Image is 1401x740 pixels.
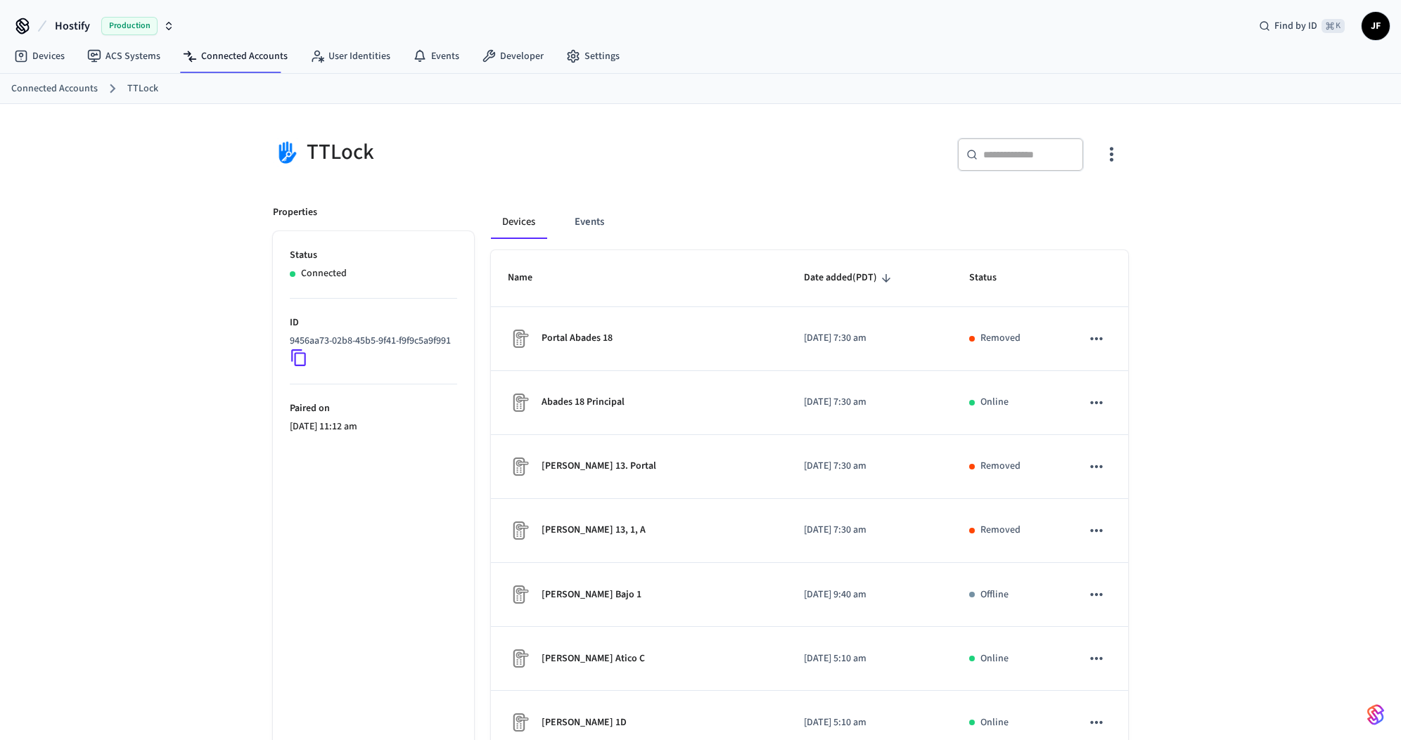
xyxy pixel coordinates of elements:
div: Find by ID⌘ K [1248,13,1356,39]
a: User Identities [299,44,402,69]
p: Offline [980,588,1009,602]
span: Name [508,267,551,289]
img: Placeholder Lock Image [508,391,530,414]
p: Removed [980,459,1021,474]
p: [DATE] 5:10 am [804,651,935,666]
img: Placeholder Lock Image [508,583,530,606]
p: [DATE] 7:30 am [804,459,935,474]
p: [DATE] 5:10 am [804,715,935,730]
p: [DATE] 9:40 am [804,588,935,602]
p: [PERSON_NAME] Atico C [542,651,645,666]
span: Date added(PDT) [804,267,895,289]
p: Removed [980,331,1021,346]
a: Devices [3,44,76,69]
div: TTLock [273,138,692,167]
span: Production [101,17,158,35]
p: [DATE] 7:30 am [804,395,935,410]
div: connected account tabs [491,205,1128,239]
a: ACS Systems [76,44,172,69]
p: [PERSON_NAME] 13, 1, A [542,523,646,538]
button: Devices [491,205,546,239]
a: Connected Accounts [11,82,98,96]
img: TTLock Logo, Square [273,138,301,167]
img: Placeholder Lock Image [508,647,530,670]
span: Status [969,267,1015,289]
p: Portal Abades 18 [542,331,613,346]
p: [DATE] 7:30 am [804,523,935,538]
p: Status [290,248,457,263]
p: [PERSON_NAME] 13. Portal [542,459,656,474]
p: Online [980,395,1009,410]
p: [DATE] 11:12 am [290,420,457,434]
img: Placeholder Lock Image [508,711,530,734]
p: Abades 18 Principal [542,395,625,410]
button: Events [563,205,615,239]
a: Developer [471,44,555,69]
button: JF [1362,12,1390,40]
span: Find by ID [1274,19,1317,33]
p: Online [980,651,1009,666]
a: TTLock [127,82,158,96]
img: Placeholder Lock Image [508,327,530,350]
img: SeamLogoGradient.69752ec5.svg [1367,703,1384,726]
a: Events [402,44,471,69]
p: 9456aa73-02b8-45b5-9f41-f9f9c5a9f991 [290,334,451,349]
p: Online [980,715,1009,730]
img: Placeholder Lock Image [508,519,530,542]
span: ⌘ K [1322,19,1345,33]
a: Connected Accounts [172,44,299,69]
a: Settings [555,44,631,69]
p: Connected [301,266,347,281]
p: [PERSON_NAME] 1D [542,715,627,730]
p: ID [290,316,457,330]
p: Properties [273,205,317,220]
p: Paired on [290,401,457,416]
p: [DATE] 7:30 am [804,331,935,346]
img: Placeholder Lock Image [508,455,530,478]
p: [PERSON_NAME] Bajo 1 [542,588,641,602]
p: Removed [980,523,1021,538]
span: Hostify [55,18,90,34]
span: JF [1363,13,1388,39]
